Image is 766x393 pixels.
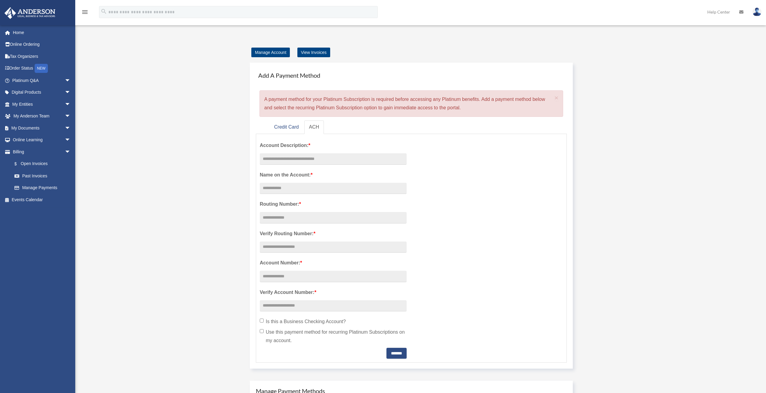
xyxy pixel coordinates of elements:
span: arrow_drop_down [65,98,77,111]
h4: Add A Payment Method [256,69,567,82]
label: Verify Account Number: [260,288,407,297]
a: Manage Account [251,48,290,57]
span: × [555,94,559,101]
button: Close [555,95,559,101]
span: $ [18,160,21,168]
a: Billingarrow_drop_down [4,146,80,158]
span: arrow_drop_down [65,146,77,158]
i: search [101,8,107,15]
a: My Entitiesarrow_drop_down [4,98,80,110]
label: Routing Number: [260,200,407,208]
span: arrow_drop_down [65,110,77,123]
a: ACH [304,120,324,134]
a: My Documentsarrow_drop_down [4,122,80,134]
a: My Anderson Teamarrow_drop_down [4,110,80,122]
a: Events Calendar [4,194,80,206]
a: Home [4,27,80,39]
a: Order StatusNEW [4,62,80,75]
img: Anderson Advisors Platinum Portal [3,7,57,19]
a: Credit Card [269,120,304,134]
label: Account Number: [260,259,407,267]
span: arrow_drop_down [65,122,77,134]
a: Online Learningarrow_drop_down [4,134,80,146]
a: View Invoices [297,48,330,57]
a: Digital Productsarrow_drop_down [4,86,80,98]
a: menu [81,11,88,16]
a: $Open Invoices [8,158,80,170]
a: Past Invoices [8,170,80,182]
input: Is this a Business Checking Account? [260,319,264,323]
span: arrow_drop_down [65,86,77,99]
label: Use this payment method for recurring Platinum Subscriptions on my account. [260,328,407,345]
span: arrow_drop_down [65,74,77,87]
a: Tax Organizers [4,50,80,62]
div: A payment method for your Platinum Subscription is required before accessing any Platinum benefit... [259,90,563,117]
label: Verify Routing Number: [260,229,407,238]
span: arrow_drop_down [65,134,77,146]
a: Online Ordering [4,39,80,51]
img: User Pic [752,8,761,16]
i: menu [81,8,88,16]
div: NEW [35,64,48,73]
input: Use this payment method for recurring Platinum Subscriptions on my account. [260,329,264,333]
a: Manage Payments [8,182,77,194]
label: Is this a Business Checking Account? [260,317,407,326]
a: Platinum Q&Aarrow_drop_down [4,74,80,86]
label: Account Description: [260,141,407,150]
label: Name on the Account: [260,171,407,179]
